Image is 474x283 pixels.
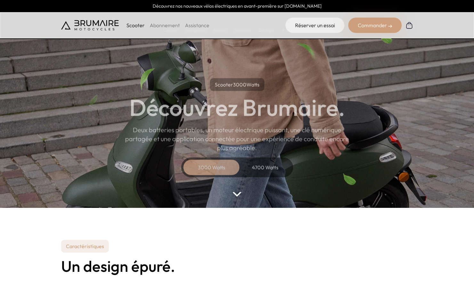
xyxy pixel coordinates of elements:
img: Panier [406,21,413,29]
span: 3000 [233,81,246,88]
div: 4700 Watts [240,160,291,175]
img: right-arrow-2.png [388,24,392,28]
p: Caractéristiques [61,240,109,253]
img: Brumaire Motocycles [61,20,119,30]
p: Scooter Watts [210,78,264,91]
div: Commander [348,18,402,33]
a: Réserver un essai [285,18,344,33]
img: arrow-bottom.png [233,192,241,197]
h2: Un design épuré. [61,258,413,275]
a: Assistance [185,22,209,28]
p: Deux batteries portables, un moteur électrique puissant, une clé numérique partagée et une applic... [125,125,349,152]
a: Abonnement [150,22,180,28]
p: Scooter [126,21,145,29]
h1: Découvrez Brumaire. [129,96,345,119]
div: 3000 Watts [186,160,237,175]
